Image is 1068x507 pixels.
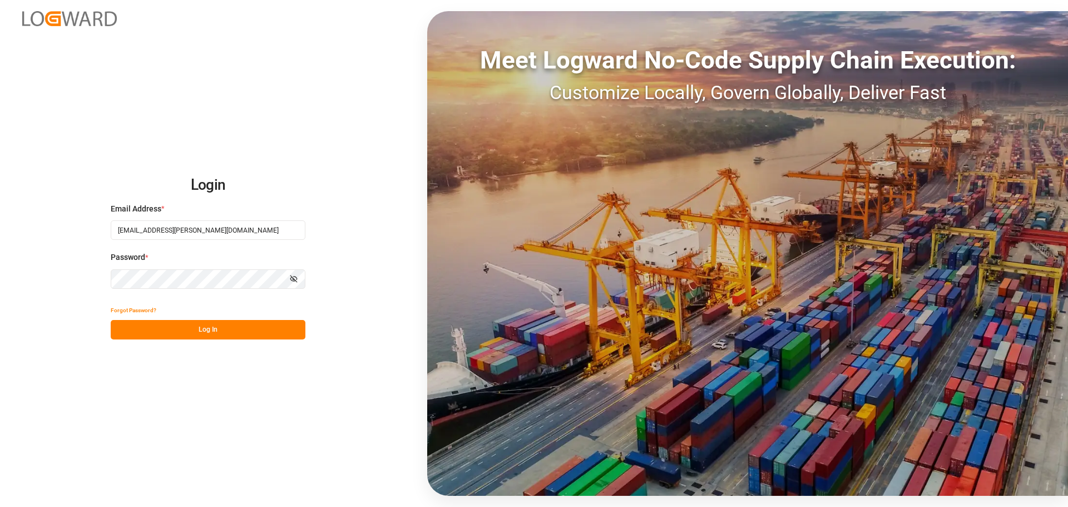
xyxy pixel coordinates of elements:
[111,252,145,263] span: Password
[111,220,305,240] input: Enter your email
[427,42,1068,78] div: Meet Logward No-Code Supply Chain Execution:
[111,168,305,203] h2: Login
[427,78,1068,107] div: Customize Locally, Govern Globally, Deliver Fast
[111,301,156,320] button: Forgot Password?
[111,320,305,339] button: Log In
[22,11,117,26] img: Logward_new_orange.png
[111,203,161,215] span: Email Address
